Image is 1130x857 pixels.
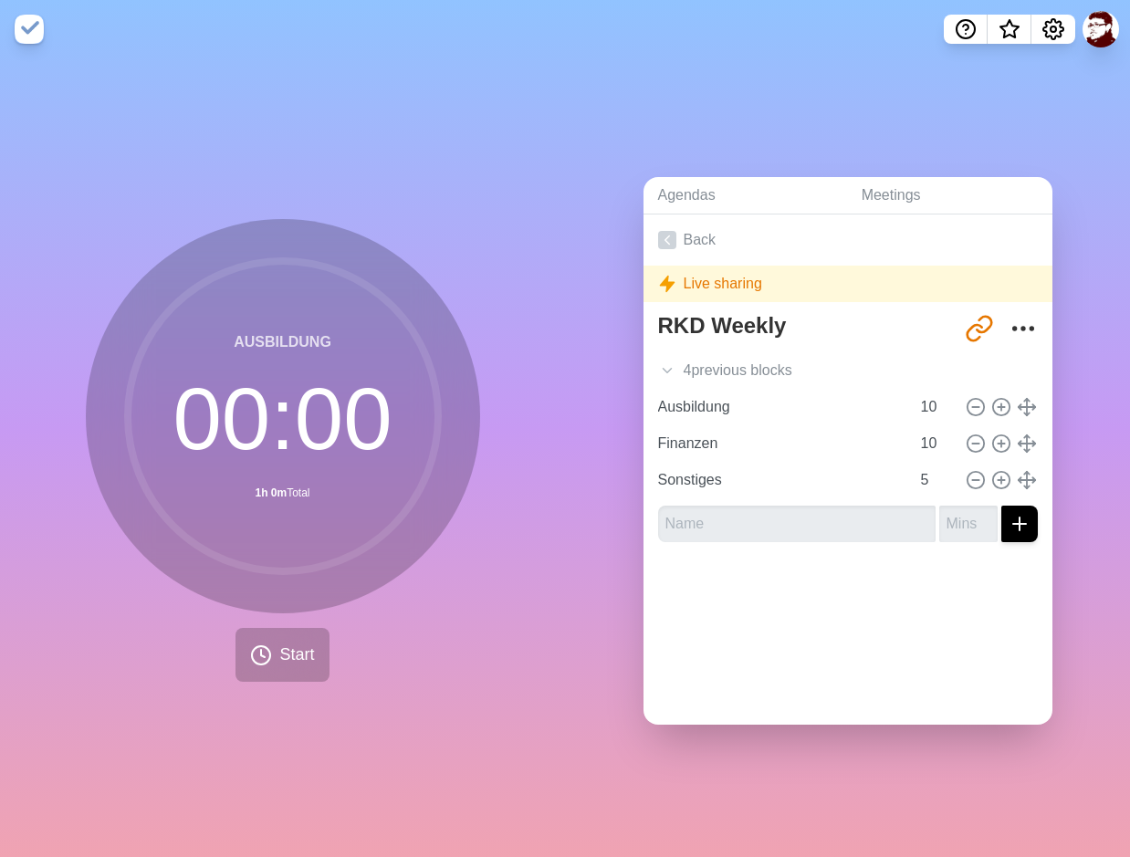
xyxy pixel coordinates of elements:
span: Start [279,643,314,667]
button: Help [944,15,988,44]
a: Agendas [643,177,847,214]
input: Mins [914,389,957,425]
input: Mins [939,506,998,542]
input: Mins [914,425,957,462]
img: timeblocks logo [15,15,44,44]
div: Live sharing [643,266,1052,302]
input: Name [651,462,910,498]
a: Back [643,214,1052,266]
input: Name [651,425,910,462]
a: Meetings [847,177,1052,214]
input: Name [651,389,910,425]
input: Name [658,506,936,542]
span: s [785,360,792,381]
button: Start [235,628,329,682]
button: What’s new [988,15,1031,44]
button: More [1005,310,1041,347]
input: Mins [914,462,957,498]
button: Settings [1031,15,1075,44]
button: Share link [961,310,998,347]
div: 4 previous block [643,352,1052,389]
